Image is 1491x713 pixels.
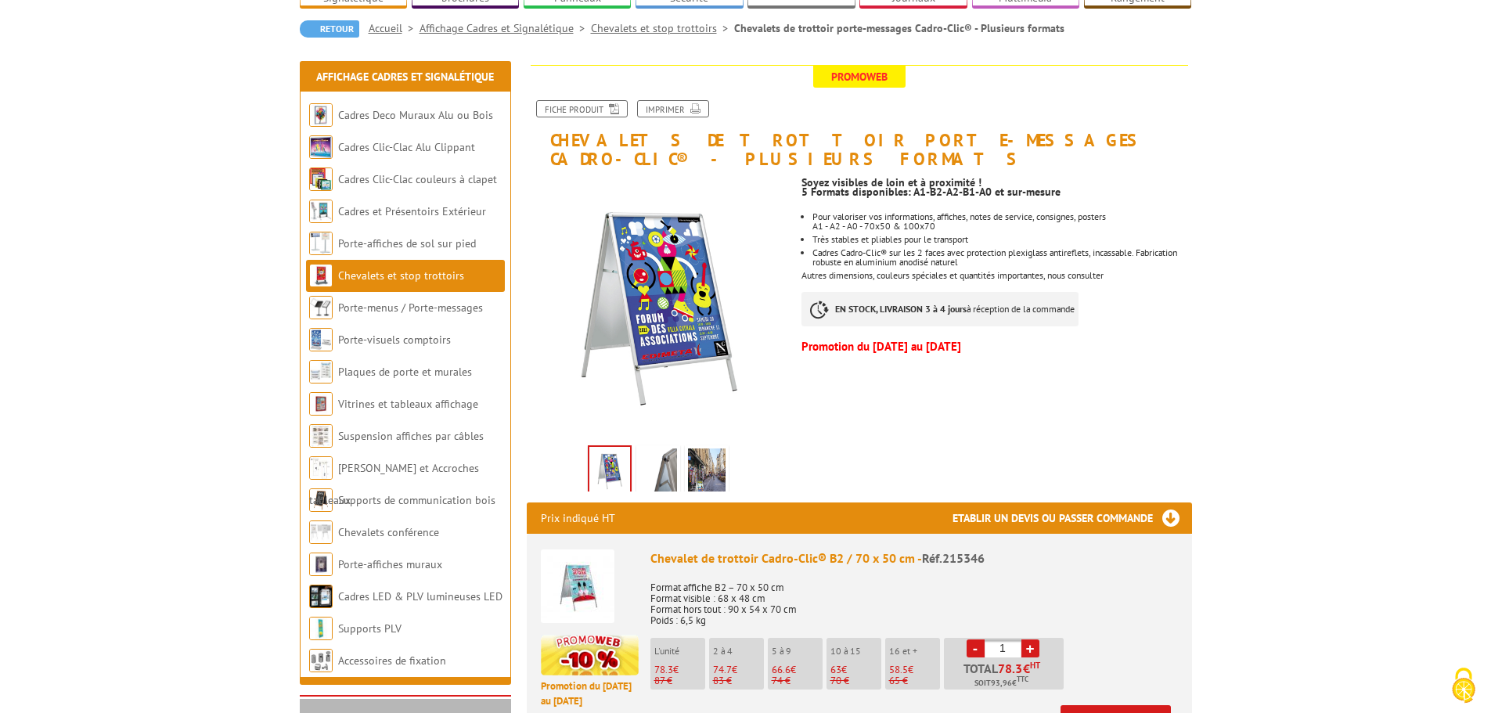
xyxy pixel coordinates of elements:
p: 10 à 15 [830,646,881,657]
img: chevalets_et_stop_trottoirs_215348_1.jpg [589,447,630,495]
img: chevalet_de_trottoir_215346.jpg [688,448,726,497]
img: Porte-menus / Porte-messages [309,296,333,319]
a: Chevalets et stop trottoirs [338,268,464,283]
a: Porte-affiches muraux [338,557,442,571]
p: Promotion du [DATE] au [DATE] [541,679,639,708]
p: Promotion du [DATE] au [DATE] [801,342,1191,351]
img: Porte-affiches de sol sur pied [309,232,333,255]
img: Vitrines et tableaux affichage [309,392,333,416]
a: Affichage Cadres et Signalétique [316,70,494,84]
a: Cadres Deco Muraux Alu ou Bois [338,108,493,122]
a: Accessoires de fixation [338,654,446,668]
div: Autres dimensions, couleurs spéciales et quantités importantes, nous consulter [801,168,1203,359]
li: Très stables et pliables pour le transport [812,235,1191,244]
span: Promoweb [813,66,906,88]
span: 93,96 [991,677,1012,690]
img: Cadres Clic-Clac Alu Clippant [309,135,333,159]
a: Porte-affiches de sol sur pied [338,236,476,250]
p: 16 et + [889,646,940,657]
a: Supports de communication bois [338,493,495,507]
span: 58.5 [889,663,908,676]
sup: TTC [1017,675,1028,683]
img: Cookies (fenêtre modale) [1444,666,1483,705]
a: Porte-visuels comptoirs [338,333,451,347]
a: Vitrines et tableaux affichage [338,397,478,411]
p: 87 € [654,675,705,686]
img: Cadres Clic-Clac couleurs à clapet [309,167,333,191]
strong: EN STOCK, LIVRAISON 3 à 4 jours [835,303,967,315]
a: Chevalets conférence [338,525,439,539]
img: Porte-visuels comptoirs [309,328,333,351]
a: Affichage Cadres et Signalétique [420,21,591,35]
p: 70 € [830,675,881,686]
li: Cadres Cadro-Clic® sur les 2 faces avec protection plexiglass antireflets, incassable. Fabricatio... [812,248,1191,267]
p: 83 € [713,675,764,686]
img: Suspension affiches par câbles [309,424,333,448]
img: Plaques de porte et murales [309,360,333,384]
a: [PERSON_NAME] et Accroches tableaux [309,461,479,507]
sup: HT [1030,660,1040,671]
img: chevalets_et_stop_trottoirs_215348_1.jpg [527,176,791,440]
a: Suspension affiches par câbles [338,429,484,443]
p: € [772,664,823,675]
a: Imprimer [637,100,709,117]
img: Chevalets conférence [309,520,333,544]
p: 2 à 4 [713,646,764,657]
p: A1 - A2 - A0 - 70x50 & 100x70 [812,221,1191,231]
a: Porte-menus / Porte-messages [338,301,483,315]
span: 66.6 [772,663,791,676]
span: Réf.215346 [922,550,985,566]
li: Chevalets de trottoir porte-messages Cadro-Clic® - Plusieurs formats [734,20,1064,36]
span: Soit € [974,677,1028,690]
img: Chevalets et stop trottoirs [309,264,333,287]
a: Plaques de porte et murales [338,365,472,379]
img: Accessoires de fixation [309,649,333,672]
img: Cadres et Présentoirs Extérieur [309,200,333,223]
p: 65 € [889,675,940,686]
span: 78.3 [998,662,1023,675]
p: 5 à 9 [772,646,823,657]
p: € [713,664,764,675]
a: Chevalets et stop trottoirs [591,21,734,35]
span: 74.7 [713,663,732,676]
p: 5 Formats disponibles: A1-B2-A2-B1-A0 et sur-mesure [801,187,1191,196]
p: € [654,664,705,675]
a: Cadres et Présentoirs Extérieur [338,204,486,218]
p: 74 € [772,675,823,686]
a: Cadres LED & PLV lumineuses LED [338,589,502,603]
img: Porte-affiches muraux [309,553,333,576]
p: L'unité [654,646,705,657]
div: Chevalet de trottoir Cadro-Clic® B2 / 70 x 50 cm - [650,549,1178,567]
a: Fiche produit [536,100,628,117]
p: Format affiche B2 – 70 x 50 cm Format visible : 68 x 48 cm Format hors tout : 90 x 54 x 70 cm Poi... [650,571,1178,626]
img: Cimaises et Accroches tableaux [309,456,333,480]
img: Chevalet de trottoir Cadro-Clic® B2 / 70 x 50 cm [541,549,614,623]
a: Accueil [369,21,420,35]
a: Cadres Clic-Clac Alu Clippant [338,140,475,154]
p: € [830,664,881,675]
p: Soyez visibles de loin et à proximité ! [801,178,1191,187]
p: à réception de la commande [801,292,1079,326]
span: € [1023,662,1030,675]
img: promotion [541,635,639,675]
img: Cadres LED & PLV lumineuses LED [309,585,333,608]
img: 215348__angle_arrondi.jpg [639,448,677,497]
button: Cookies (fenêtre modale) [1436,660,1491,713]
span: 78.3 [654,663,673,676]
p: Total [948,662,1064,690]
p: € [889,664,940,675]
a: Retour [300,20,359,38]
a: Cadres Clic-Clac couleurs à clapet [338,172,497,186]
span: 63 [830,663,841,676]
a: Supports PLV [338,621,402,636]
p: Pour valoriser vos informations, affiches, notes de service, consignes, posters [812,212,1191,221]
a: + [1021,639,1039,657]
a: - [967,639,985,657]
p: Prix indiqué HT [541,502,615,534]
img: Supports PLV [309,617,333,640]
h3: Etablir un devis ou passer commande [953,502,1192,534]
img: Cadres Deco Muraux Alu ou Bois [309,103,333,127]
